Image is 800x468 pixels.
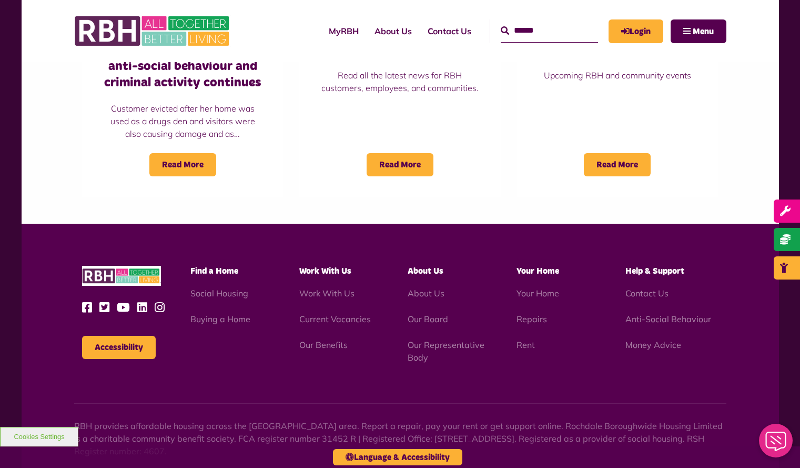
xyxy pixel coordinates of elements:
[517,288,559,298] a: Your Home
[625,340,681,350] a: Money Advice
[82,336,156,359] button: Accessibility
[82,266,161,286] img: RBH
[321,17,367,45] a: MyRBH
[671,19,726,43] button: Navigation
[367,153,433,176] span: Read More
[190,314,250,324] a: Buying a Home
[103,42,262,92] h3: Zero tolerance approach to anti-social behaviour and criminal activity continues
[625,267,684,275] span: Help & Support
[149,153,216,176] span: Read More
[538,69,697,82] p: Upcoming RBH and community events
[367,17,420,45] a: About Us
[625,288,669,298] a: Contact Us
[103,102,262,140] p: Customer evicted after her home was used as a drugs den and visitors were also causing damage and...
[753,421,800,468] iframe: Netcall Web Assistant for live chat
[408,340,484,363] a: Our Representative Body
[74,420,726,457] p: RBH provides affordable housing across the [GEOGRAPHIC_DATA] area. Report a repair, pay your rent...
[625,314,711,324] a: Anti-Social Behaviour
[408,267,443,275] span: About Us
[299,314,371,324] a: Current Vacancies
[517,340,535,350] a: Rent
[299,288,355,298] a: Work With Us
[609,19,663,43] a: MyRBH
[408,314,448,324] a: Our Board
[299,340,348,350] a: Our Benefits
[693,27,714,36] span: Menu
[320,69,480,94] p: Read all the latest news for RBH customers, employees, and communities.
[517,314,547,324] a: Repairs
[517,267,559,275] span: Your Home
[584,153,651,176] span: Read More
[501,19,598,42] input: Search
[190,288,248,298] a: Social Housing - open in a new tab
[408,288,444,298] a: About Us
[74,11,232,52] img: RBH
[333,449,462,465] button: Language & Accessibility
[420,17,479,45] a: Contact Us
[299,267,351,275] span: Work With Us
[190,267,238,275] span: Find a Home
